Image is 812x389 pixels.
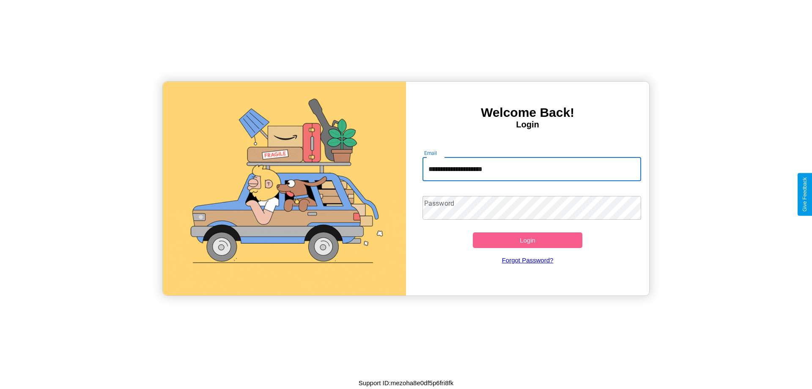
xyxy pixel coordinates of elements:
img: gif [163,82,406,295]
h3: Welcome Back! [406,105,649,120]
div: Give Feedback [802,177,808,212]
p: Support ID: mezoha8e0df5p6fri8fk [359,377,453,389]
label: Email [424,149,437,157]
button: Login [473,232,582,248]
h4: Login [406,120,649,130]
a: Forgot Password? [418,248,637,272]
